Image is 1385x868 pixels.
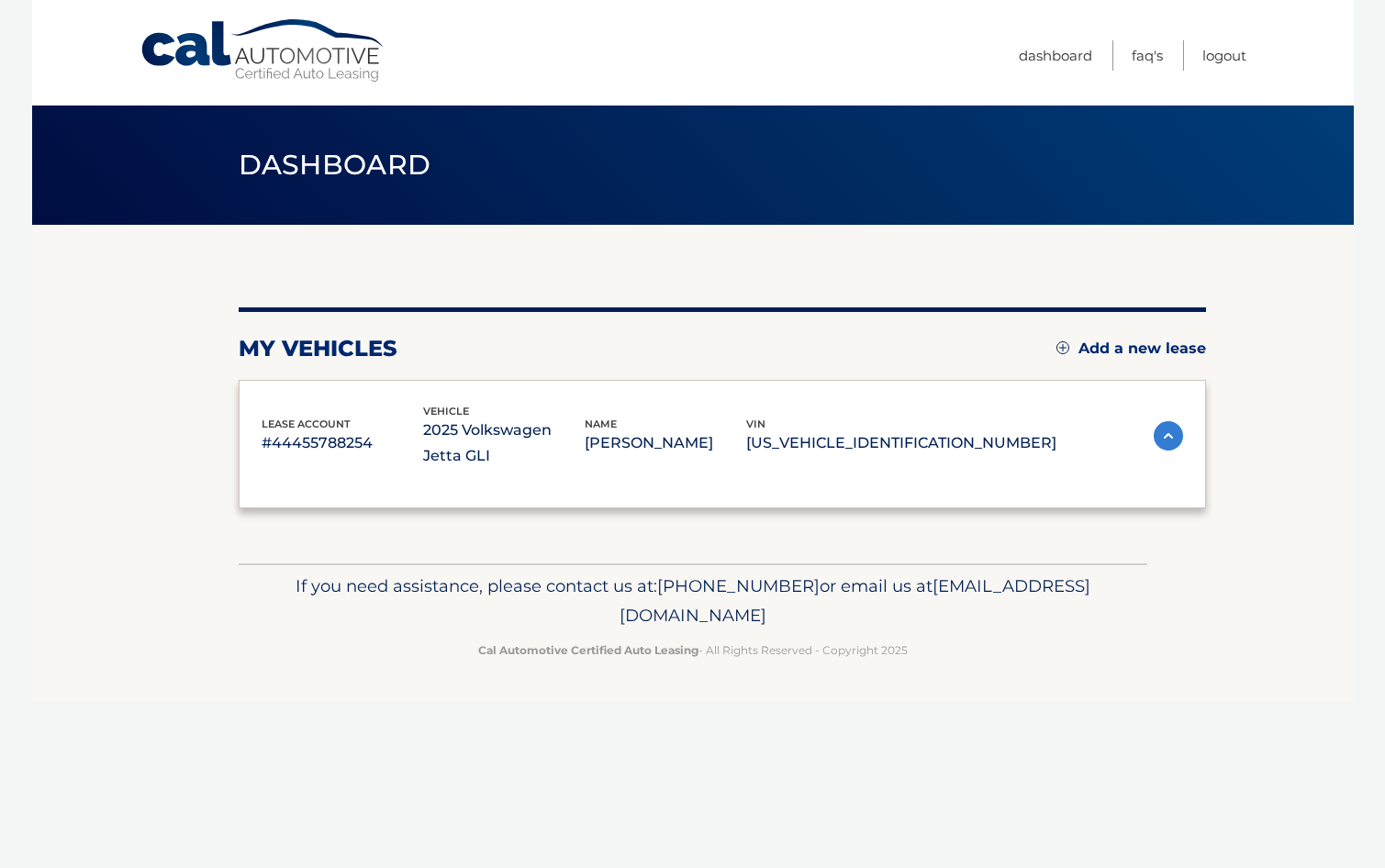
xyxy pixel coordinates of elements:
[657,575,820,596] span: [PHONE_NUMBER]
[585,417,617,430] span: name
[251,572,1135,630] p: If you need assistance, please contact us at: or email us at
[746,430,1056,456] p: [US_VEHICLE_IDENTIFICATION_NUMBER]
[262,430,423,456] p: #44455788254
[423,417,585,469] p: 2025 Volkswagen Jetta GLI
[423,405,469,417] span: vehicle
[140,18,387,83] a: Cal Automotive
[1056,339,1206,358] a: Add a new lease
[239,335,397,362] h2: my vehicles
[262,417,351,430] span: lease account
[1202,40,1246,71] a: Logout
[585,430,746,456] p: [PERSON_NAME]
[620,575,1090,626] span: [EMAIL_ADDRESS][DOMAIN_NAME]
[478,643,698,657] strong: Cal Automotive Certified Auto Leasing
[1132,40,1163,71] a: FAQ's
[746,417,765,430] span: vin
[1056,341,1069,354] img: add.svg
[1019,40,1092,71] a: Dashboard
[239,148,431,182] span: Dashboard
[1154,421,1183,451] img: accordion-active.svg
[251,640,1135,660] p: - All Rights Reserved - Copyright 2025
